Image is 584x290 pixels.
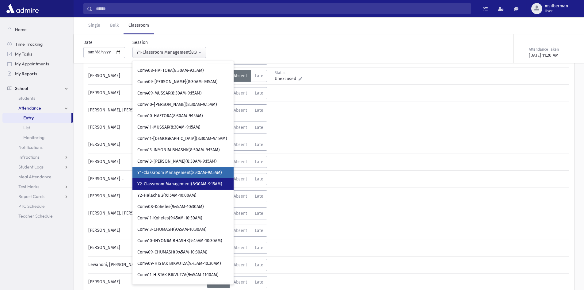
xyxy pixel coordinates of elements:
[207,87,267,99] div: AttTypes
[2,83,73,93] a: School
[255,245,263,250] span: Late
[255,125,263,130] span: Late
[85,87,207,99] div: [PERSON_NAME]
[2,93,73,103] a: Students
[137,261,221,267] span: Com409-HISTAK BIKVUTZA(9:45AM-10:30AM)
[83,17,105,34] a: Single
[234,73,247,79] span: Absent
[137,136,227,142] span: Com411-[DEMOGRAPHIC_DATA](8:30AM-9:15AM)
[545,9,568,14] span: User
[207,156,267,168] div: AttTypes
[137,249,208,255] span: Com409-CHUMASH(9:45AM-10:30AM)
[5,2,40,15] img: AdmirePro
[529,52,573,59] div: [DATE] 11:20 AM
[2,25,73,34] a: Home
[85,104,207,116] div: [PERSON_NAME], [PERSON_NAME]
[137,113,203,119] span: Com410-HAFTORA(8:30AM-9:15AM)
[2,59,73,69] a: My Appointments
[18,164,44,170] span: Student Logs
[137,79,218,85] span: Com409-[PERSON_NAME](8:30AM-9:15AM)
[85,242,207,254] div: [PERSON_NAME]
[136,49,197,56] div: Y1-Classroom Management(8:30AM-9:15AM)
[137,215,202,221] span: Com411-Koheles(9:45AM-10:30AM)
[18,154,40,160] span: Infractions
[18,105,41,111] span: Attendance
[18,213,53,219] span: Teacher Schedule
[2,152,73,162] a: Infractions
[2,191,73,201] a: Report Cards
[137,147,220,153] span: Com413-INYONIM BHASHK(8:30AM-9:15AM)
[255,159,263,164] span: Late
[207,207,267,219] div: AttTypes
[207,70,267,82] div: AttTypes
[85,173,207,185] div: [PERSON_NAME] L
[137,181,222,187] span: Y2-Classroom Management(8:30AM-9:15AM)
[207,225,267,237] div: AttTypes
[255,262,263,268] span: Late
[137,192,197,199] span: Y2-Halacha 2(9:15AM-10:00AM)
[2,201,73,211] a: PTC Schedule
[234,211,247,216] span: Absent
[207,190,267,202] div: AttTypes
[255,176,263,182] span: Late
[85,225,207,237] div: [PERSON_NAME]
[2,142,73,152] a: Notifications
[545,4,568,9] span: msilberman
[23,135,44,140] span: Monitoring
[207,242,267,254] div: AttTypes
[137,226,207,233] span: Com413-CHUMASH(9:45AM-10:30AM)
[85,259,207,271] div: Lewanoni, [PERSON_NAME]
[2,123,73,133] a: List
[2,39,73,49] a: Time Tracking
[2,103,73,113] a: Attendance
[15,86,28,91] span: School
[137,90,202,96] span: Com409-MUSSAR(8:30AM-9:15AM)
[137,124,200,130] span: Com411-MUSSAR(8:30AM-9:15AM)
[132,39,148,46] label: Session
[18,203,45,209] span: PTC Schedule
[234,91,247,96] span: Absent
[85,156,207,168] div: [PERSON_NAME]
[23,125,30,130] span: List
[18,95,35,101] span: Students
[18,174,52,180] span: Meal Attendance
[15,71,37,76] span: My Reports
[124,17,154,34] a: Classroom
[137,158,217,164] span: Com413-[PERSON_NAME](8:30AM-9:15AM)
[234,108,247,113] span: Absent
[207,104,267,116] div: AttTypes
[15,41,43,47] span: Time Tracking
[23,115,34,121] span: Entry
[85,122,207,133] div: [PERSON_NAME]
[255,211,263,216] span: Late
[2,172,73,182] a: Meal Attendance
[2,211,73,221] a: Teacher Schedule
[529,47,573,52] div: Attendance Taken
[275,70,302,75] div: Status
[2,162,73,172] a: Student Logs
[85,70,207,82] div: [PERSON_NAME]
[255,91,263,96] span: Late
[234,125,247,130] span: Absent
[15,27,27,32] span: Home
[18,194,44,199] span: Report Cards
[2,113,71,123] a: Entry
[83,39,93,46] label: Date
[137,272,219,278] span: Com411-HISTAK BIKVUTZA(9:45AM-11:10AM)
[2,182,73,191] a: Test Marks
[207,139,267,151] div: AttTypes
[18,184,39,189] span: Test Marks
[234,142,247,147] span: Absent
[275,75,299,82] span: Unexcused
[18,145,43,150] span: Notifications
[105,17,124,34] a: Bulk
[15,61,49,67] span: My Appointments
[85,276,207,288] div: [PERSON_NAME]
[85,207,207,219] div: [PERSON_NAME], [PERSON_NAME]
[2,133,73,142] a: Monitoring
[234,159,247,164] span: Absent
[255,280,263,285] span: Late
[85,139,207,151] div: [PERSON_NAME]
[255,73,263,79] span: Late
[132,47,206,58] button: Y1-Classroom Management(8:30AM-9:15AM)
